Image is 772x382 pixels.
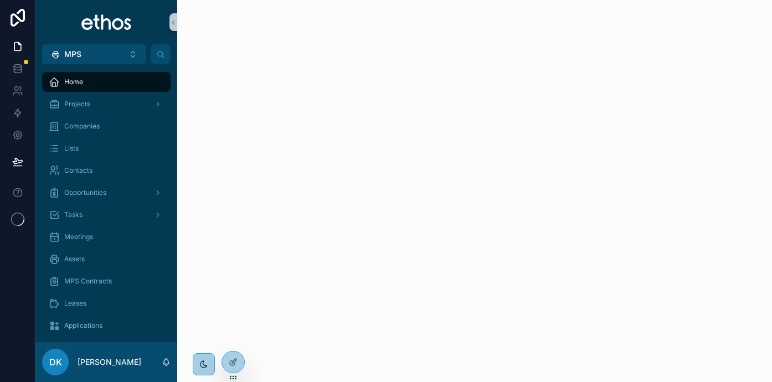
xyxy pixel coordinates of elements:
[42,72,171,92] a: Home
[64,100,90,109] span: Projects
[64,210,83,219] span: Tasks
[42,316,171,335] a: Applications
[78,357,141,368] p: [PERSON_NAME]
[42,161,171,180] a: Contacts
[64,78,83,86] span: Home
[49,355,62,369] span: DK
[64,299,86,308] span: Leases
[64,49,81,60] span: MPS
[42,138,171,158] a: Lists
[42,205,171,225] a: Tasks
[64,144,79,153] span: Lists
[64,321,102,330] span: Applications
[42,249,171,269] a: Assets
[42,183,171,203] a: Opportunities
[64,188,106,197] span: Opportunities
[64,277,112,286] span: MPS Contracts
[42,94,171,114] a: Projects
[64,255,85,264] span: Assets
[42,44,146,64] button: Select Button
[42,293,171,313] a: Leases
[35,64,177,342] div: scrollable content
[42,271,171,291] a: MPS Contracts
[42,227,171,247] a: Meetings
[64,122,100,131] span: Companies
[81,13,132,31] img: App logo
[42,116,171,136] a: Companies
[64,166,92,175] span: Contacts
[64,233,93,241] span: Meetings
